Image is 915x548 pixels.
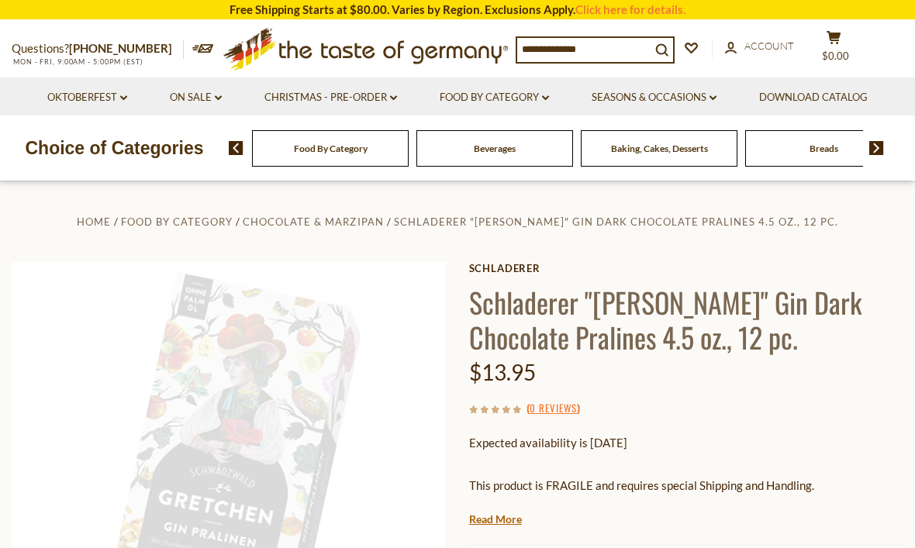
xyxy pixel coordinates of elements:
[170,89,222,106] a: On Sale
[294,143,368,154] a: Food By Category
[474,143,516,154] a: Beverages
[394,215,838,228] a: Schladerer "[PERSON_NAME]" Gin Dark Chocolate Pralines 4.5 oz., 12 pc.
[469,512,522,527] a: Read More
[592,89,716,106] a: Seasons & Occasions
[822,50,849,62] span: $0.00
[440,89,549,106] a: Food By Category
[810,143,838,154] a: Breads
[47,89,127,106] a: Oktoberfest
[69,41,172,55] a: [PHONE_NUMBER]
[810,30,857,69] button: $0.00
[77,215,111,228] a: Home
[759,89,868,106] a: Download Catalog
[469,433,903,453] p: Expected availability is [DATE]
[869,141,884,155] img: next arrow
[469,262,903,274] a: Schladerer
[530,400,577,417] a: 0 Reviews
[229,141,243,155] img: previous arrow
[243,215,383,228] a: Chocolate & Marzipan
[469,284,903,354] h1: Schladerer "[PERSON_NAME]" Gin Dark Chocolate Pralines 4.5 oz., 12 pc.
[12,57,143,66] span: MON - FRI, 9:00AM - 5:00PM (EST)
[483,507,903,526] li: We will ship this product in heat-protective, cushioned packaging and ice during warm weather mon...
[469,359,536,385] span: $13.95
[611,143,708,154] a: Baking, Cakes, Desserts
[121,215,233,228] a: Food By Category
[575,2,685,16] a: Click here for details.
[744,40,794,52] span: Account
[527,400,580,415] span: ( )
[264,89,397,106] a: Christmas - PRE-ORDER
[12,39,184,59] p: Questions?
[469,476,903,495] p: This product is FRAGILE and requires special Shipping and Handling.
[725,38,794,55] a: Account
